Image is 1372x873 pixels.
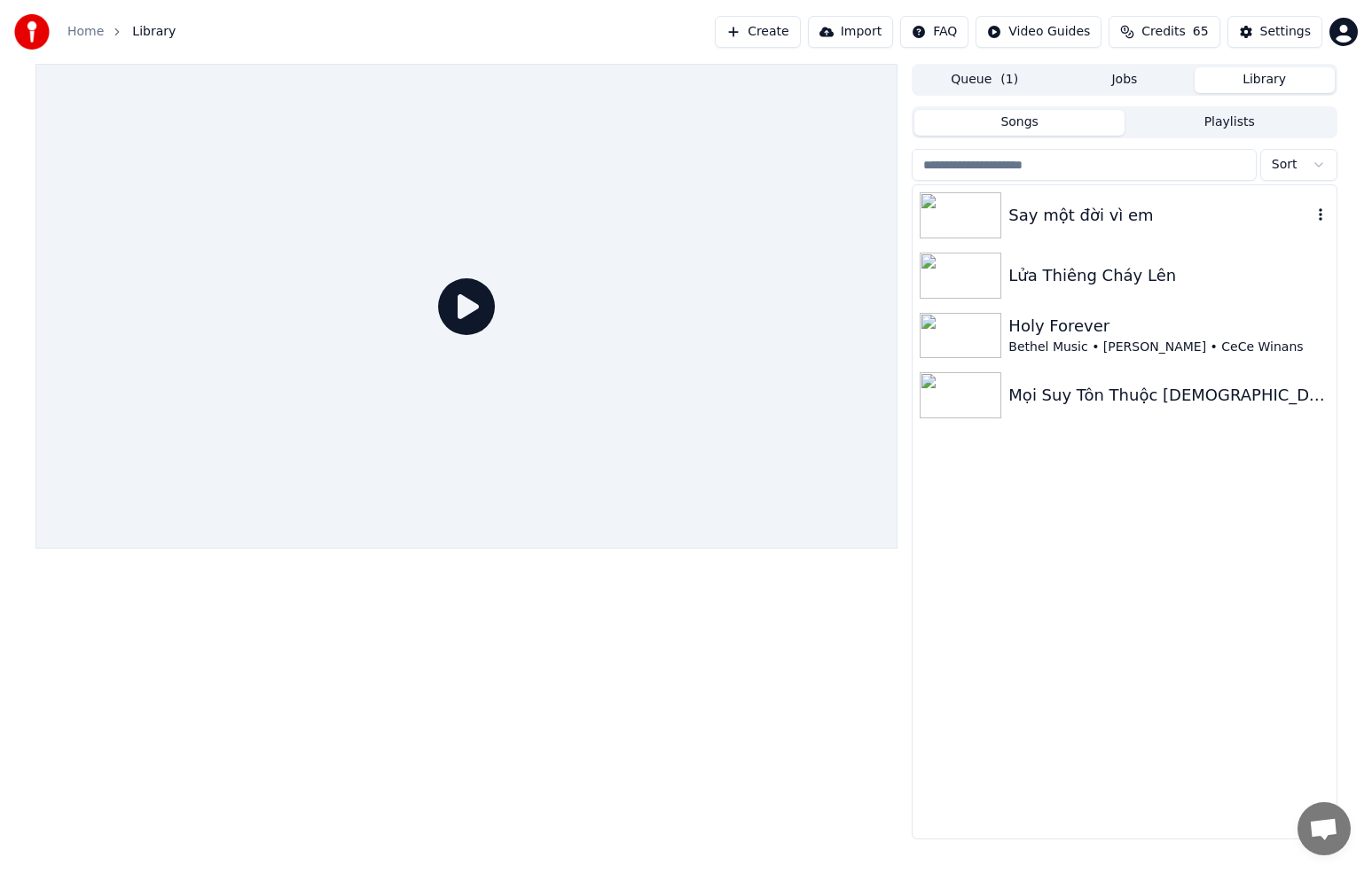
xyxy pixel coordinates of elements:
[67,23,176,41] nav: breadcrumb
[1008,314,1329,339] div: Holy Forever
[1000,71,1018,89] span: ( 1 )
[132,23,176,41] span: Library
[1109,16,1219,48] button: Credits65
[1227,16,1322,48] button: Settings
[1141,23,1185,41] span: Credits
[1272,156,1298,174] span: Sort
[914,67,1054,93] button: Queue
[976,16,1102,48] button: Video Guides
[1008,339,1329,356] div: Bethel Music • [PERSON_NAME] • CeCe Winans
[1193,23,1209,41] span: 65
[1008,263,1329,288] div: Lửa Thiêng Cháy Lên
[1298,802,1351,855] div: Open chat
[14,14,50,50] img: youka
[1054,67,1195,93] button: Jobs
[715,16,801,48] button: Create
[900,16,968,48] button: FAQ
[67,23,104,41] a: Home
[1260,23,1311,41] div: Settings
[808,16,893,48] button: Import
[1008,383,1329,408] div: Mọi Suy Tôn Thuộc [DEMOGRAPHIC_DATA]
[914,110,1125,136] button: Songs
[1125,110,1335,136] button: Playlists
[1195,67,1335,93] button: Library
[1008,203,1311,228] div: Say một đời vì em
